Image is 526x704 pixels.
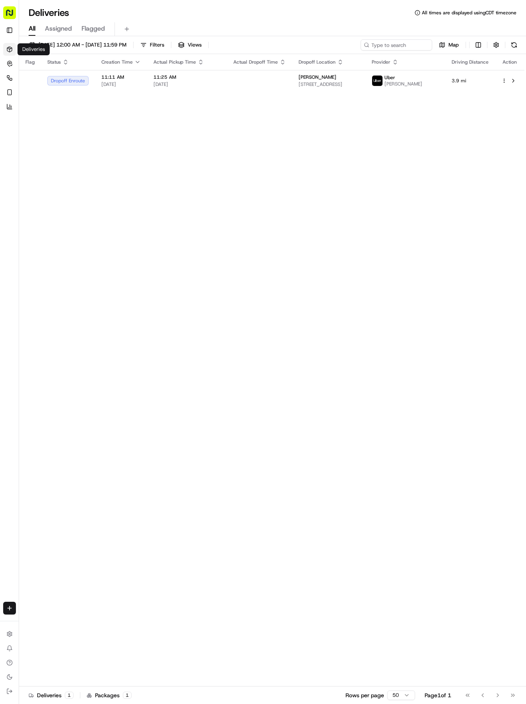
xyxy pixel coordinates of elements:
[509,39,520,51] button: Refresh
[17,43,50,55] div: Deliveries
[56,175,96,182] a: Powered byPylon
[188,41,202,49] span: Views
[372,76,382,86] img: uber-new-logo.jpeg
[110,123,113,130] span: •
[79,176,96,182] span: Pylon
[8,8,24,24] img: Nash
[45,24,72,33] span: Assigned
[101,81,141,88] span: [DATE]
[25,39,130,51] button: [DATE] 12:00 AM - [DATE] 11:59 PM
[233,59,278,65] span: Actual Dropoff Time
[135,78,145,88] button: Start new chat
[452,78,489,84] span: 3.9 mi
[8,76,22,90] img: 1736555255976-a54dd68f-1ca7-489b-9aae-adbdc363a1c4
[150,41,164,49] span: Filters
[36,84,109,90] div: We're available if you need us!
[8,103,53,110] div: Past conversations
[29,6,69,19] h1: Deliveries
[345,691,384,699] p: Rows per page
[64,153,131,167] a: 💻API Documentation
[67,157,74,163] div: 💻
[361,39,432,51] input: Type to search
[47,59,61,65] span: Status
[21,51,143,60] input: Got a question? Start typing here...
[123,102,145,111] button: See all
[175,39,205,51] button: Views
[65,692,74,699] div: 1
[372,59,390,65] span: Provider
[422,10,516,16] span: All times are displayed using CDT timezone
[75,156,128,164] span: API Documentation
[299,81,359,88] span: [STREET_ADDRESS]
[82,24,105,33] span: Flagged
[29,24,35,33] span: All
[153,59,196,65] span: Actual Pickup Time
[25,123,108,130] span: [PERSON_NAME] (Assistant Store Manager)
[114,123,130,130] span: [DATE]
[29,691,74,699] div: Deliveries
[87,691,132,699] div: Packages
[5,153,64,167] a: 📗Knowledge Base
[153,74,221,80] span: 11:25 AM
[36,76,130,84] div: Start new chat
[123,692,132,699] div: 1
[17,76,31,90] img: 9188753566659_6852d8bf1fb38e338040_72.png
[501,59,518,65] div: Action
[384,81,422,87] span: [PERSON_NAME]
[153,81,221,88] span: [DATE]
[384,74,395,81] span: Uber
[425,691,451,699] div: Page 1 of 1
[448,41,459,49] span: Map
[299,74,336,80] span: [PERSON_NAME]
[299,59,336,65] span: Dropoff Location
[8,157,14,163] div: 📗
[137,39,168,51] button: Filters
[8,116,21,128] img: Hayden (Assistant Store Manager)
[435,39,462,51] button: Map
[101,59,133,65] span: Creation Time
[101,74,141,80] span: 11:11 AM
[452,59,489,65] span: Driving Distance
[25,59,35,65] span: Flag
[39,41,126,49] span: [DATE] 12:00 AM - [DATE] 11:59 PM
[8,32,145,45] p: Welcome 👋
[16,156,61,164] span: Knowledge Base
